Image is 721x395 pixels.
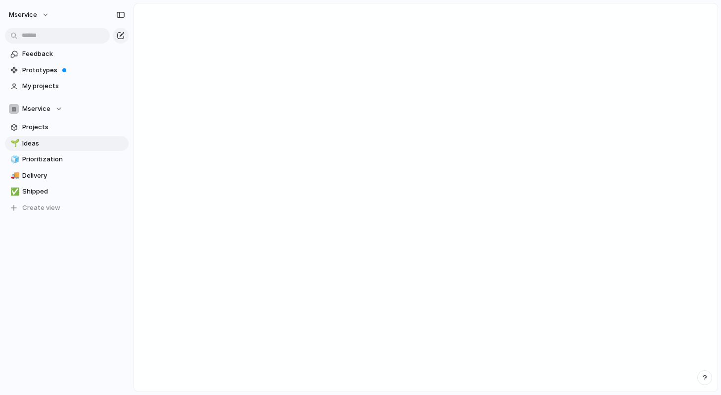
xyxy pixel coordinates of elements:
[5,200,129,215] button: Create view
[10,186,17,197] div: ✅
[9,187,19,197] button: ✅
[22,139,125,148] span: Ideas
[10,138,17,149] div: 🌱
[9,154,19,164] button: 🧊
[22,154,125,164] span: Prioritization
[5,79,129,94] a: My projects
[5,152,129,167] a: 🧊Prioritization
[5,168,129,183] a: 🚚Delivery
[22,203,60,213] span: Create view
[5,120,129,135] a: Projects
[5,63,129,78] a: Prototypes
[22,122,125,132] span: Projects
[22,171,125,181] span: Delivery
[10,154,17,165] div: 🧊
[9,10,37,20] span: mservice
[10,170,17,181] div: 🚚
[22,104,50,114] span: Mservice
[9,139,19,148] button: 🌱
[4,7,54,23] button: mservice
[5,47,129,61] a: Feedback
[22,49,125,59] span: Feedback
[22,81,125,91] span: My projects
[22,65,125,75] span: Prototypes
[22,187,125,197] span: Shipped
[9,171,19,181] button: 🚚
[5,136,129,151] a: 🌱Ideas
[5,101,129,116] button: Mservice
[5,184,129,199] a: ✅Shipped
